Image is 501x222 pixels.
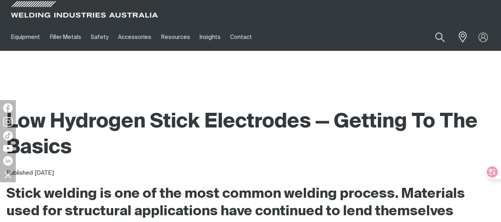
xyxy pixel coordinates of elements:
a: Equipment [6,23,45,51]
a: Insights [195,23,225,51]
a: Resources [156,23,195,51]
a: Contact [225,23,257,51]
a: Accessories [113,23,156,51]
img: Facebook [3,103,13,113]
button: Search products [427,28,453,46]
nav: Main [6,23,373,51]
img: YouTube [3,145,13,152]
img: TikTok [3,131,13,141]
img: LinkedIn [3,156,13,166]
a: Safety [86,23,113,51]
input: Product name or item number... [417,28,453,46]
img: hide socials [1,168,15,181]
h1: Low Hydrogen Stick Electrodes — Getting To The Basics [6,109,495,161]
div: Published [DATE] [6,169,495,178]
img: Instagram [3,117,13,127]
a: Filler Metals [45,23,86,51]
